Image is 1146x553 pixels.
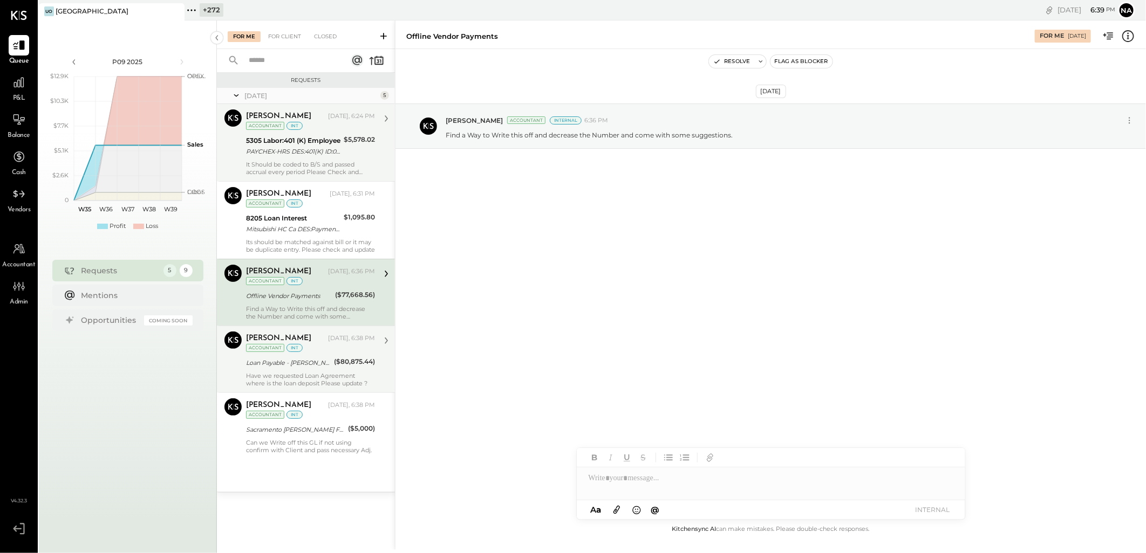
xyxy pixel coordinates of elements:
a: Accountant [1,239,37,270]
div: P09 2025 [82,57,174,66]
button: Bold [588,451,602,465]
span: @ [651,504,659,515]
text: W38 [142,205,156,213]
p: Find a Way to Write this off and decrease the Number and come with some suggestions. [446,130,733,140]
div: int [286,277,303,285]
text: $2.6K [52,171,69,179]
div: Accountant [246,344,284,352]
div: Accountant [246,122,284,130]
text: 0 [65,196,69,204]
button: Aa [588,504,605,516]
div: Can we Write off this GL if not using confirm with Client and pass necessary Adj. [246,439,375,454]
div: Offline Vendor Payments [246,291,332,301]
div: For Me [228,31,261,42]
div: Offline Vendor Payments [406,31,498,42]
span: Queue [9,57,29,66]
text: $10.3K [50,97,69,105]
button: Unordered List [661,451,676,465]
text: $7.7K [53,122,69,129]
div: 5305 Labor:401 (K) Employee [246,135,340,146]
div: Opportunities [81,315,139,326]
text: W35 [78,205,91,213]
div: Requests [222,77,390,84]
text: $12.9K [50,72,69,80]
text: W39 [164,205,178,213]
text: $5.1K [54,147,69,154]
button: Underline [620,451,634,465]
span: Balance [8,131,30,141]
div: [DATE] [1058,5,1115,15]
button: Ordered List [678,451,692,465]
a: Admin [1,276,37,307]
div: Requests [81,265,158,276]
a: Balance [1,109,37,141]
div: Closed [309,31,342,42]
div: For Me [1040,32,1064,40]
span: Admin [10,298,28,307]
div: Accountant [246,199,284,208]
div: 8205 Loan Interest [246,213,340,224]
text: Labor [187,188,203,196]
div: [DATE], 6:38 PM [328,334,375,343]
a: Vendors [1,184,37,215]
button: Strikethrough [636,451,650,465]
div: 5 [380,91,389,100]
div: + 272 [200,3,223,17]
button: INTERNAL [911,502,954,517]
div: int [286,344,303,352]
div: 5 [163,264,176,277]
text: OPEX [187,72,204,80]
button: @ [647,503,663,516]
span: P&L [13,94,25,103]
button: Na [1118,2,1135,19]
div: Accountant [246,411,284,419]
div: [PERSON_NAME] [246,333,311,344]
div: Mentions [81,290,187,301]
div: Its should be matched against bill or it may be duplicate entry. Please check and update [246,238,375,253]
div: For Client [263,31,306,42]
div: [PERSON_NAME] [246,189,311,199]
div: Uo [44,6,54,16]
button: Add URL [703,451,717,465]
div: copy link [1044,4,1055,16]
a: P&L [1,72,37,103]
div: $1,095.80 [344,212,375,223]
div: ($80,875.44) [334,356,375,367]
div: Internal [550,116,582,125]
a: Cash [1,147,37,178]
div: Have we requested Loan Agreement where is the loan deposit Please update ? [246,372,375,387]
div: ($77,668.56) [335,289,375,300]
button: Italic [604,451,618,465]
div: [DATE], 6:38 PM [328,401,375,410]
div: ($5,000) [348,423,375,434]
span: Vendors [8,205,31,215]
div: [GEOGRAPHIC_DATA] [56,6,128,16]
div: Accountant [246,277,284,285]
div: It Should be coded to B/S and passed accrual every period Please Check and update here ? [246,161,375,176]
div: [PERSON_NAME] [246,400,311,411]
div: Loss [146,222,158,231]
div: Find a Way to Write this off and decrease the Number and come with some suggestions. [246,305,375,320]
span: Accountant [3,260,36,270]
span: 6:36 PM [584,116,608,125]
div: int [286,411,303,419]
div: 9 [180,264,193,277]
div: PAYCHEX-HRS DES:401(K) ID:0000047140800 INDN:UOB OF [GEOGRAPHIC_DATA] ID:9540920001 CCD [246,146,340,157]
div: [DATE] [244,91,378,100]
button: Flag as Blocker [770,55,833,68]
div: [DATE] [756,85,786,98]
div: Sacramento [PERSON_NAME] Fargo CC 7027 [246,424,345,435]
div: Profit [110,222,126,231]
button: Resolve [709,55,754,68]
div: int [286,122,303,130]
div: [PERSON_NAME] [246,111,311,122]
div: [DATE], 6:36 PM [328,267,375,276]
text: W37 [121,205,134,213]
div: Loan Payable - [PERSON_NAME] Capital [246,357,331,368]
div: Accountant [507,116,545,124]
div: [DATE] [1068,32,1086,40]
div: Mitsubishi HC Ca DES:Payment ID:[PHONE_NUMBER] INDN:UoB of [GEOGRAPHIC_DATA] ID:1411934689 CCD [246,224,340,234]
div: int [286,199,303,208]
div: [DATE], 6:24 PM [328,112,375,121]
div: $5,578.02 [344,134,375,145]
